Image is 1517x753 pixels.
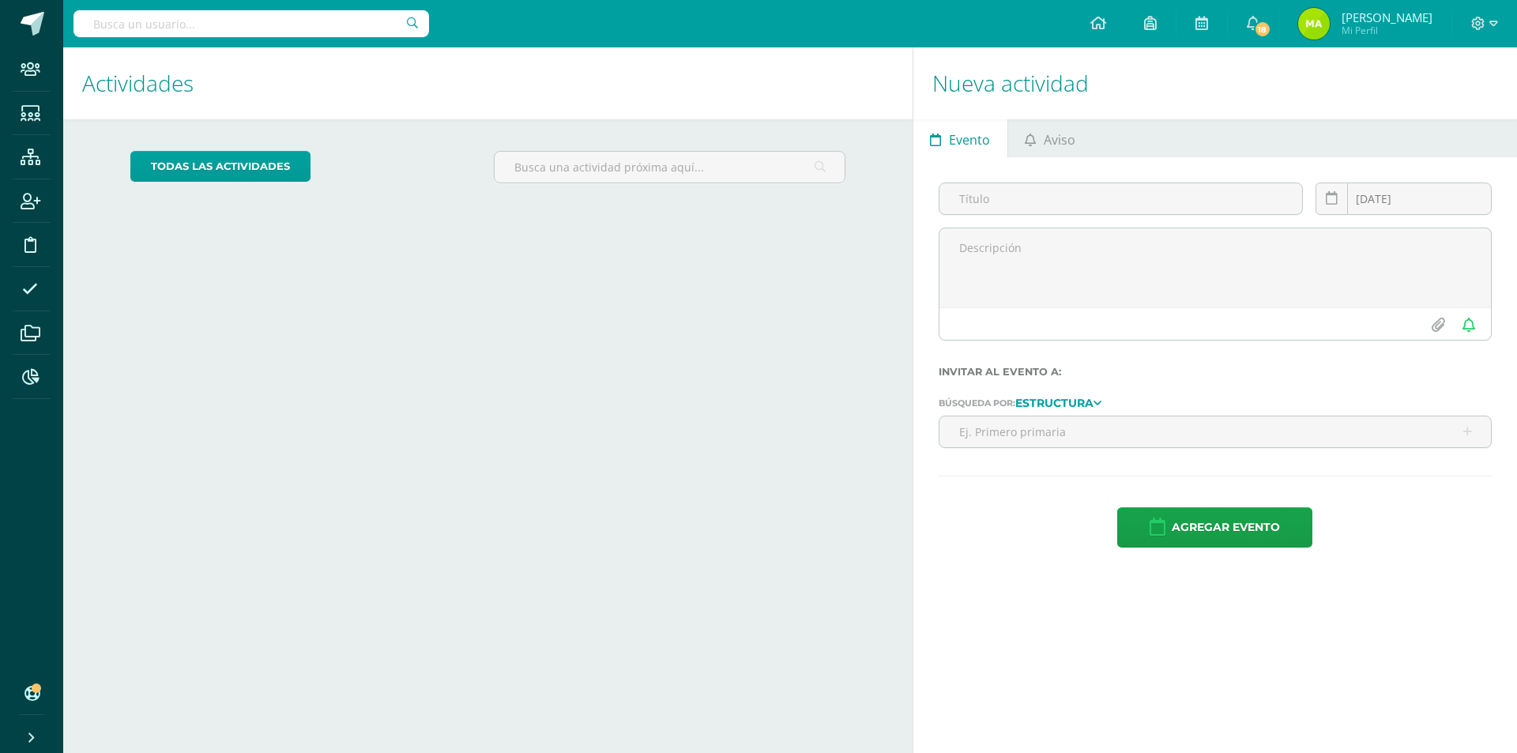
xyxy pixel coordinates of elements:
[1342,9,1432,25] span: [PERSON_NAME]
[939,183,1303,214] input: Título
[1298,8,1330,40] img: 6b1e82ac4bc77c91773989d943013bd5.png
[1253,21,1270,38] span: 18
[130,151,311,182] a: todas las Actividades
[495,152,845,183] input: Busca una actividad próxima aquí...
[932,47,1498,119] h1: Nueva actividad
[1044,121,1075,159] span: Aviso
[1316,183,1491,214] input: Fecha de entrega
[949,121,990,159] span: Evento
[939,397,1015,409] span: Búsqueda por:
[913,119,1007,157] a: Evento
[1015,396,1094,410] strong: Estructura
[939,366,1492,378] label: Invitar al evento a:
[939,416,1491,447] input: Ej. Primero primaria
[82,47,894,119] h1: Actividades
[1342,24,1432,37] span: Mi Perfil
[73,10,429,37] input: Busca un usuario...
[1172,508,1280,547] span: Agregar evento
[1008,119,1093,157] a: Aviso
[1015,397,1101,408] a: Estructura
[1117,507,1312,548] button: Agregar evento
